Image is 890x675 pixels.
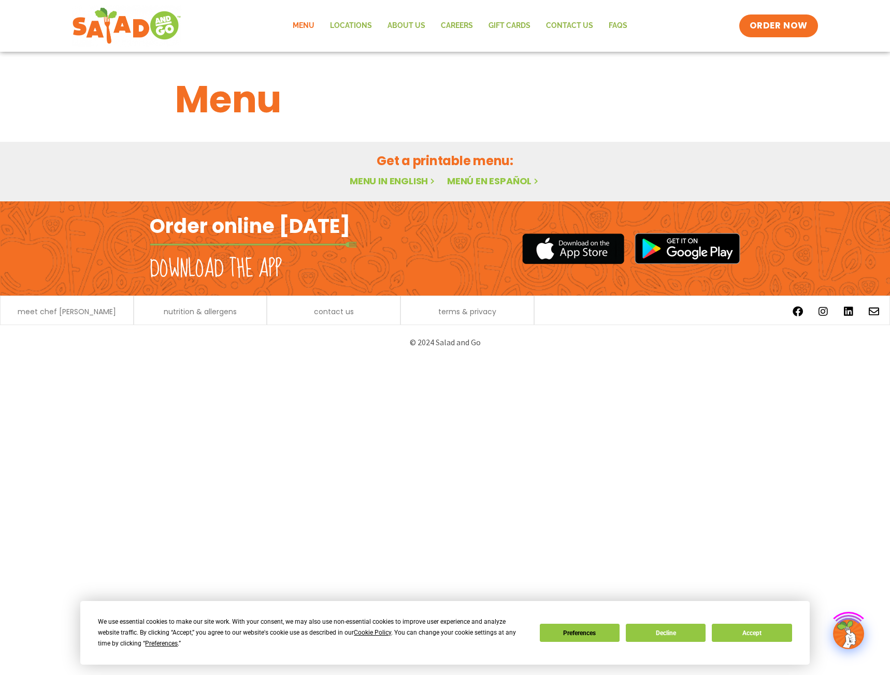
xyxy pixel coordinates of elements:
a: Menú en español [447,174,540,187]
a: ORDER NOW [739,14,818,37]
button: Decline [626,624,706,642]
a: GIFT CARDS [481,14,538,38]
button: Preferences [540,624,620,642]
a: Menu in English [350,174,437,187]
a: contact us [314,308,354,315]
img: fork [150,242,357,247]
nav: Menu [285,14,635,38]
a: FAQs [601,14,635,38]
button: Accept [712,624,792,642]
h2: Get a printable menu: [175,152,715,170]
h2: Order online [DATE] [150,213,350,239]
a: Menu [285,14,322,38]
a: Locations [322,14,380,38]
img: appstore [522,232,624,266]
div: Cookie Consent Prompt [80,601,810,665]
h1: Menu [175,71,715,127]
a: nutrition & allergens [164,308,237,315]
span: Cookie Policy [354,629,391,636]
h2: Download the app [150,255,282,284]
p: © 2024 Salad and Go [155,335,735,349]
img: google_play [635,233,740,264]
img: new-SAG-logo-768×292 [72,5,181,47]
a: meet chef [PERSON_NAME] [18,308,116,315]
span: Preferences [145,640,178,647]
a: terms & privacy [438,308,496,315]
a: Careers [433,14,481,38]
a: About Us [380,14,433,38]
span: ORDER NOW [750,20,808,32]
div: We use essential cookies to make our site work. With your consent, we may also use non-essential ... [98,617,527,649]
a: Contact Us [538,14,601,38]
